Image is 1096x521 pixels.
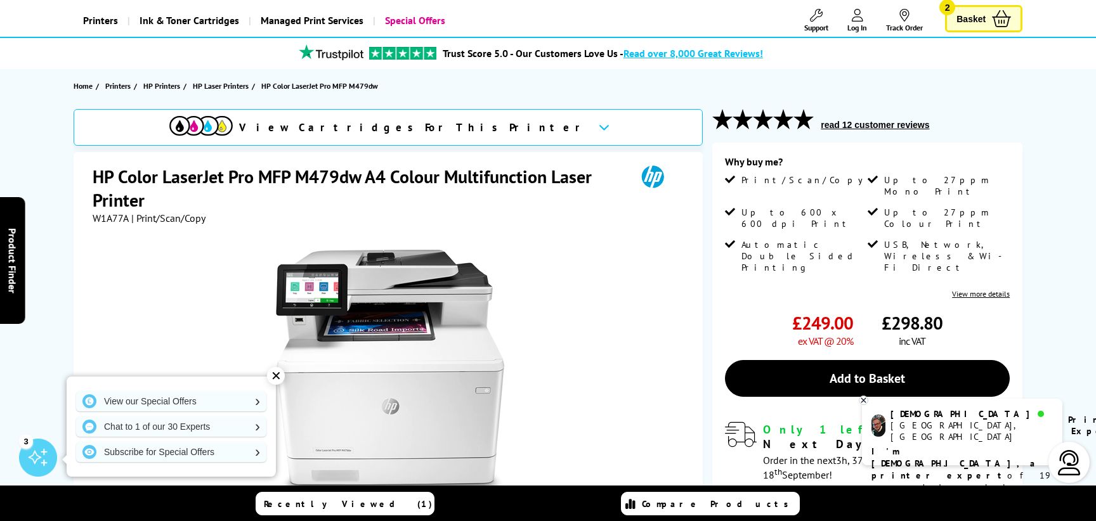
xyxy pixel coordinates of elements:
[623,47,763,60] span: Read over 8,000 Great Reviews!
[886,9,923,32] a: Track Order
[266,250,514,498] img: HP Color LaserJet Pro MFP M479dw
[817,119,933,131] button: read 12 customer reviews
[804,23,828,32] span: Support
[804,9,828,32] a: Support
[621,492,800,515] a: Compare Products
[725,155,1010,174] div: Why buy me?
[871,415,885,437] img: chris-livechat.png
[945,5,1022,32] a: Basket 2
[642,498,795,510] span: Compare Products
[725,422,1010,480] div: modal_delivery
[369,47,436,60] img: trustpilot rating
[952,289,1010,299] a: View more details
[249,4,373,37] a: Managed Print Services
[267,367,285,385] div: ✕
[193,79,252,93] a: HP Laser Printers
[763,422,883,437] span: Only 1 left
[725,360,1010,397] a: Add to Basket
[899,335,925,347] span: inc VAT
[798,335,853,347] span: ex VAT @ 20%
[19,434,33,448] div: 3
[792,311,853,335] span: £249.00
[105,79,131,93] span: Printers
[131,212,205,224] span: | Print/Scan/Copy
[774,466,782,477] sup: th
[76,416,266,437] a: Chat to 1 of our 30 Experts
[884,207,1007,229] span: Up to 27ppm Colour Print
[74,79,96,93] a: Home
[763,454,972,481] span: Order in the next for Free Delivery [DATE] 18 September!
[293,44,369,60] img: trustpilot rating
[105,79,134,93] a: Printers
[261,79,381,93] a: HP Color LaserJet Pro MFP M479dw
[256,492,434,515] a: Recently Viewed (1)
[239,120,588,134] span: View Cartridges For This Printer
[956,10,986,27] span: Basket
[623,165,682,188] img: HP
[871,446,1053,518] p: of 19 years! I can help you choose the right product
[261,79,378,93] span: HP Color LaserJet Pro MFP M479dw
[6,228,19,293] span: Product Finder
[264,498,433,510] span: Recently Viewed (1)
[74,4,127,37] a: Printers
[884,174,1007,197] span: Up to 27ppm Mono Print
[891,420,1052,442] div: [GEOGRAPHIC_DATA], [GEOGRAPHIC_DATA]
[74,79,93,93] span: Home
[193,79,249,93] span: HP Laser Printers
[140,4,239,37] span: Ink & Toner Cartridges
[76,391,266,411] a: View our Special Offers
[836,454,871,466] span: 3h, 37m
[373,4,455,37] a: Special Offers
[93,212,129,224] span: W1A77A
[127,4,249,37] a: Ink & Toner Cartridges
[143,79,180,93] span: HP Printers
[847,9,867,32] a: Log In
[882,311,943,335] span: £298.80
[741,239,864,273] span: Automatic Double Sided Printing
[443,47,763,60] a: Trust Score 5.0 - Our Customers Love Us -Read over 8,000 Great Reviews!
[143,79,183,93] a: HP Printers
[891,408,1052,420] div: [DEMOGRAPHIC_DATA]
[741,207,864,229] span: Up to 600 x 600 dpi Print
[169,116,233,136] img: cmyk-icon.svg
[884,239,1007,273] span: USB, Network, Wireless & Wi-Fi Direct
[871,446,1039,481] b: I'm [DEMOGRAPHIC_DATA], a printer expert
[741,174,872,186] span: Print/Scan/Copy
[76,442,266,462] a: Subscribe for Special Offers
[763,422,1010,451] div: for FREE Next Day Delivery
[847,23,867,32] span: Log In
[1057,450,1082,475] img: user-headset-light.svg
[93,165,624,212] h1: HP Color LaserJet Pro MFP M479dw A4 Colour Multifunction Laser Printer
